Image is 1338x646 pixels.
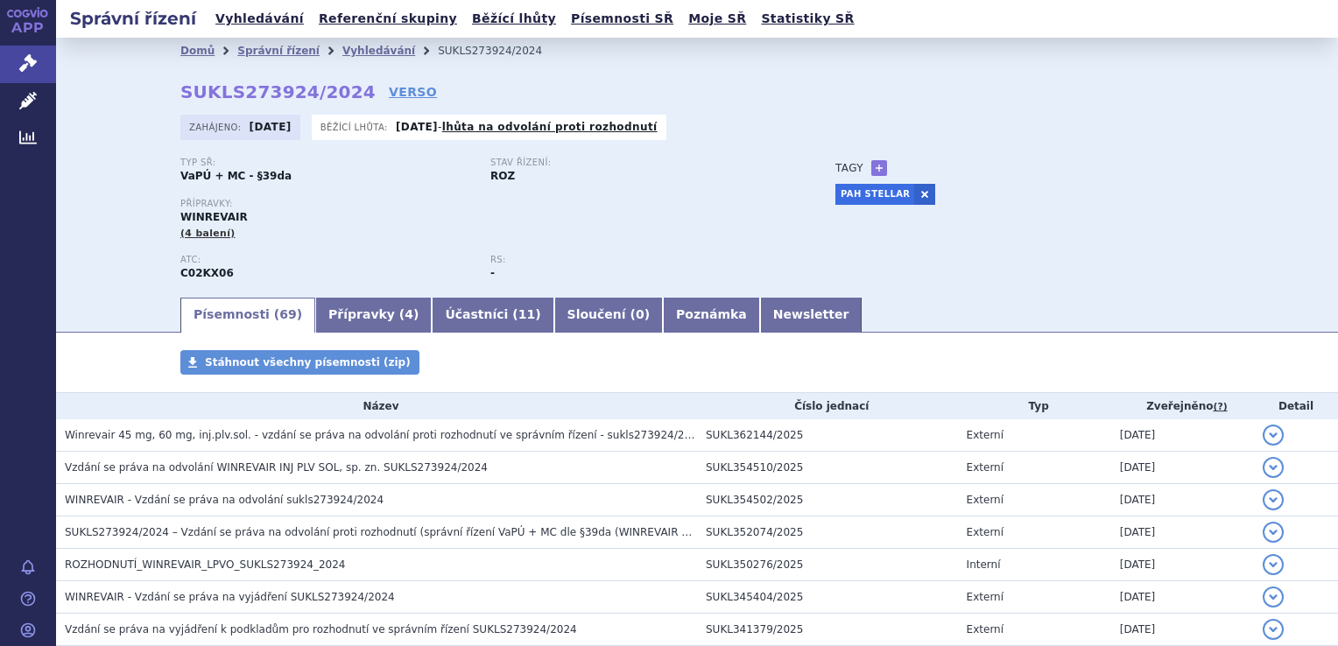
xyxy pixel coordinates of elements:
button: detail [1263,489,1284,510]
a: PAH STELLAR [835,184,914,205]
span: Externí [967,494,1003,506]
a: Vyhledávání [342,45,415,57]
button: detail [1263,554,1284,575]
td: [DATE] [1111,516,1254,549]
a: Písemnosti (69) [180,298,315,333]
span: Externí [967,623,1003,635]
a: Vyhledávání [210,7,309,31]
td: [DATE] [1111,419,1254,452]
a: Referenční skupiny [313,7,462,31]
a: Písemnosti SŘ [566,7,679,31]
td: [DATE] [1111,614,1254,646]
span: Interní [967,558,1001,571]
button: detail [1263,522,1284,543]
h2: Správní řízení [56,6,210,31]
th: Název [56,393,697,419]
p: Typ SŘ: [180,158,473,168]
p: Přípravky: [180,199,800,209]
a: + [871,160,887,176]
a: Účastníci (11) [432,298,553,333]
a: lhůta na odvolání proti rozhodnutí [442,121,658,133]
strong: - [490,267,495,279]
a: Newsletter [760,298,863,333]
abbr: (?) [1213,401,1227,413]
td: SUKL362144/2025 [697,419,958,452]
span: Externí [967,461,1003,474]
span: (4 balení) [180,228,236,239]
span: Vzdání se práva na odvolání WINREVAIR INJ PLV SOL, sp. zn. SUKLS273924/2024 [65,461,488,474]
a: Běžící lhůty [467,7,561,31]
button: detail [1263,586,1284,607]
span: Externí [967,526,1003,538]
td: SUKL354510/2025 [697,452,958,484]
a: Statistiky SŘ [756,7,859,31]
span: Vzdání se práva na vyjádření k podkladům pro rozhodnutí ve správním řízení SUKLS273924/2024 [65,623,577,635]
strong: VaPÚ + MC - §39da [180,170,292,182]
span: SUKLS273924/2024 – Vzdání se práva na odvolání proti rozhodnutí (správní řízení VaPÚ + MC dle §39... [65,526,880,538]
a: Přípravky (4) [315,298,432,333]
th: Číslo jednací [697,393,958,419]
p: RS: [490,255,783,265]
strong: SOTATERCEPT [180,267,234,279]
td: [DATE] [1111,549,1254,581]
span: WINREVAIR - Vzdání se práva na odvolání sukls273924/2024 [65,494,384,506]
td: SUKL345404/2025 [697,581,958,614]
strong: ROZ [490,170,515,182]
button: detail [1263,425,1284,446]
th: Typ [958,393,1111,419]
td: [DATE] [1111,484,1254,516]
span: Externí [967,429,1003,441]
span: Winrevair 45 mg, 60 mg, inj.plv.sol. - vzdání se práva na odvolání proti rozhodnutí ve správním ř... [65,429,704,441]
p: ATC: [180,255,473,265]
a: Poznámka [663,298,760,333]
strong: SUKLS273924/2024 [180,81,376,102]
p: Stav řízení: [490,158,783,168]
span: 4 [405,307,413,321]
td: SUKL341379/2025 [697,614,958,646]
span: 69 [279,307,296,321]
span: WINREVAIR - Vzdání se práva na vyjádření SUKLS273924/2024 [65,591,395,603]
span: Externí [967,591,1003,603]
td: [DATE] [1111,581,1254,614]
td: SUKL352074/2025 [697,516,958,549]
td: SUKL350276/2025 [697,549,958,581]
h3: Tagy [835,158,863,179]
th: Zveřejněno [1111,393,1254,419]
li: SUKLS273924/2024 [438,38,565,64]
a: Správní řízení [237,45,320,57]
td: [DATE] [1111,452,1254,484]
span: Stáhnout všechny písemnosti (zip) [205,356,411,369]
span: 0 [636,307,644,321]
span: Běžící lhůta: [320,120,391,134]
p: - [396,120,658,134]
a: Sloučení (0) [554,298,663,333]
span: 11 [518,307,535,321]
strong: [DATE] [250,121,292,133]
td: SUKL354502/2025 [697,484,958,516]
a: VERSO [389,83,437,101]
a: Moje SŘ [683,7,751,31]
a: Stáhnout všechny písemnosti (zip) [180,350,419,375]
span: WINREVAIR [180,211,248,223]
a: Domů [180,45,215,57]
span: ROZHODNUTÍ_WINREVAIR_LPVO_SUKLS273924_2024 [65,558,345,571]
th: Detail [1254,393,1338,419]
button: detail [1263,619,1284,640]
span: Zahájeno: [189,120,244,134]
strong: [DATE] [396,121,438,133]
button: detail [1263,457,1284,478]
